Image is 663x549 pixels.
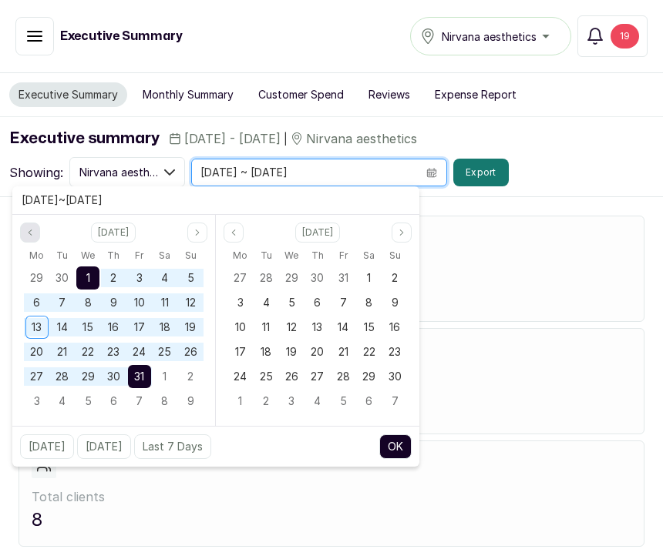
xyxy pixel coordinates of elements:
span: Th [107,246,119,265]
div: 31 Oct 2025 [331,266,356,290]
div: 09 Nov 2025 [178,389,204,413]
div: 03 Nov 2025 [24,389,49,413]
div: 09 Nov 2025 [382,290,407,315]
span: 30 [107,370,120,383]
div: 07 Dec 2025 [382,389,407,413]
div: 02 Dec 2025 [253,389,278,413]
div: 27 Oct 2025 [24,364,49,389]
span: 7 [340,296,347,309]
div: 23 Nov 2025 [382,340,407,364]
span: 29 [82,370,95,383]
span: 8 [161,394,168,407]
div: 28 Oct 2025 [49,364,75,389]
p: Total clients [32,487,631,506]
div: 02 Oct 2025 [101,266,126,290]
span: 26 [285,370,298,383]
div: 03 Nov 2025 [227,290,253,315]
div: Thursday [305,246,330,266]
div: 14 Oct 2025 [49,315,75,340]
input: Select date [192,159,417,186]
span: Tu [261,246,272,265]
span: Su [389,246,401,265]
div: 05 Nov 2025 [279,290,305,315]
button: Next month [187,223,207,243]
div: 19 Oct 2025 [178,315,204,340]
div: 20 Oct 2025 [24,340,49,364]
button: Select month [91,223,136,243]
span: 30 [311,271,324,284]
div: 07 Nov 2025 [331,290,356,315]
span: 3 [288,394,294,407]
div: 06 Dec 2025 [356,389,382,413]
span: [DATE] [66,193,103,206]
span: [DATE] [22,193,59,206]
div: Thursday [101,246,126,266]
span: 28 [56,370,69,383]
div: 10 Oct 2025 [126,290,152,315]
span: 5 [85,394,92,407]
div: 15 Oct 2025 [75,315,100,340]
span: 30 [56,271,69,284]
span: Mo [233,246,247,265]
div: 04 Oct 2025 [152,266,177,290]
span: 27 [234,271,247,284]
div: 22 Nov 2025 [356,340,382,364]
span: 2 [392,271,398,284]
span: 28 [337,370,350,383]
div: 17 Nov 2025 [227,340,253,364]
span: 27 [311,370,324,383]
div: Saturday [356,246,382,266]
div: 11 Nov 2025 [253,315,278,340]
button: Last 7 Days [134,434,211,459]
div: 20 Nov 2025 [305,340,330,364]
span: 1 [86,271,90,284]
div: 12 Nov 2025 [279,315,305,340]
div: Friday [331,246,356,266]
div: 16 Oct 2025 [101,315,126,340]
div: 06 Oct 2025 [24,290,49,315]
div: 29 Oct 2025 [279,266,305,290]
span: 6 [365,394,372,407]
span: Nirvana aesthetics [306,129,417,148]
span: 16 [108,320,119,333]
div: Tuesday [253,246,278,266]
span: 14 [338,320,348,333]
span: Su [185,246,197,265]
div: 22 Oct 2025 [75,340,100,364]
div: 18 Nov 2025 [253,340,278,364]
div: 25 Nov 2025 [253,364,278,389]
div: Saturday [152,246,177,266]
svg: calendar [426,167,437,178]
div: 03 Dec 2025 [279,389,305,413]
span: Th [311,246,324,265]
div: 18 Oct 2025 [152,315,177,340]
span: Fr [339,246,348,265]
span: 6 [314,296,321,309]
span: 1 [163,370,167,383]
span: 10 [235,320,246,333]
span: 17 [134,320,145,333]
button: Executive Summary [9,82,127,107]
div: 29 Nov 2025 [356,364,382,389]
div: 13 Oct 2025 [24,315,49,340]
span: 5 [340,394,347,407]
button: Previous month [224,223,244,243]
div: 11 Oct 2025 [152,290,177,315]
div: 14 Nov 2025 [331,315,356,340]
div: 06 Nov 2025 [305,290,330,315]
div: 08 Nov 2025 [152,389,177,413]
span: 3 [136,271,143,284]
div: 01 Dec 2025 [227,389,253,413]
span: We [284,246,298,265]
div: 06 Nov 2025 [101,389,126,413]
div: 24 Oct 2025 [126,340,152,364]
span: 19 [286,345,297,358]
div: 19 Nov 2025 [279,340,305,364]
button: Select month [295,223,340,243]
svg: page next [193,228,202,237]
span: 24 [234,370,247,383]
span: 7 [392,394,399,407]
svg: page previous [229,228,238,237]
span: 17 [235,345,246,358]
span: | [284,131,288,147]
